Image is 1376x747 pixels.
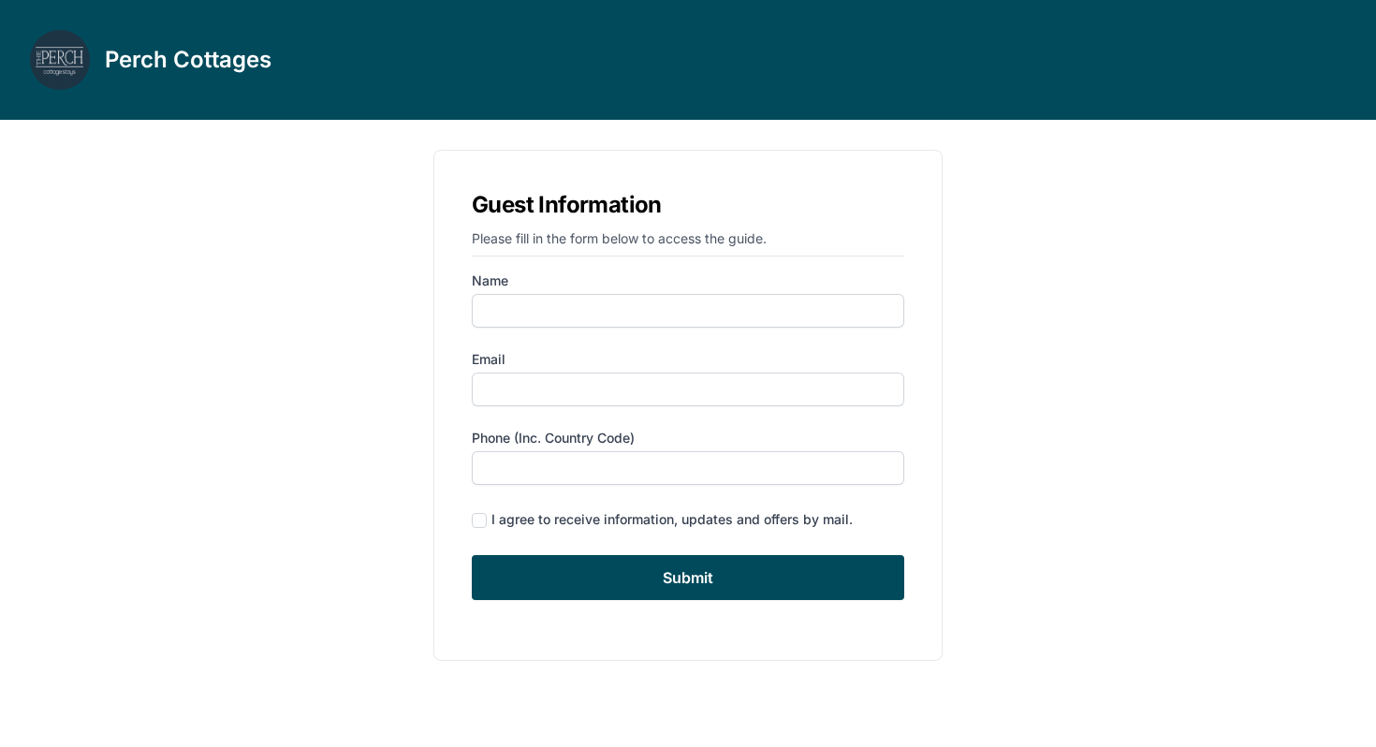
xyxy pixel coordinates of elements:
[472,229,904,256] p: Please fill in the form below to access the guide.
[472,350,904,369] label: Email
[472,429,904,447] label: Phone (inc. country code)
[472,555,904,600] input: Submit
[472,188,904,222] h1: Guest Information
[472,271,904,290] label: Name
[491,510,853,529] div: I agree to receive information, updates and offers by mail.
[30,30,90,90] img: lbscve6jyqy4usxktyb5b1icebv1
[30,30,271,90] a: Perch Cottages
[105,45,271,75] h3: Perch Cottages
